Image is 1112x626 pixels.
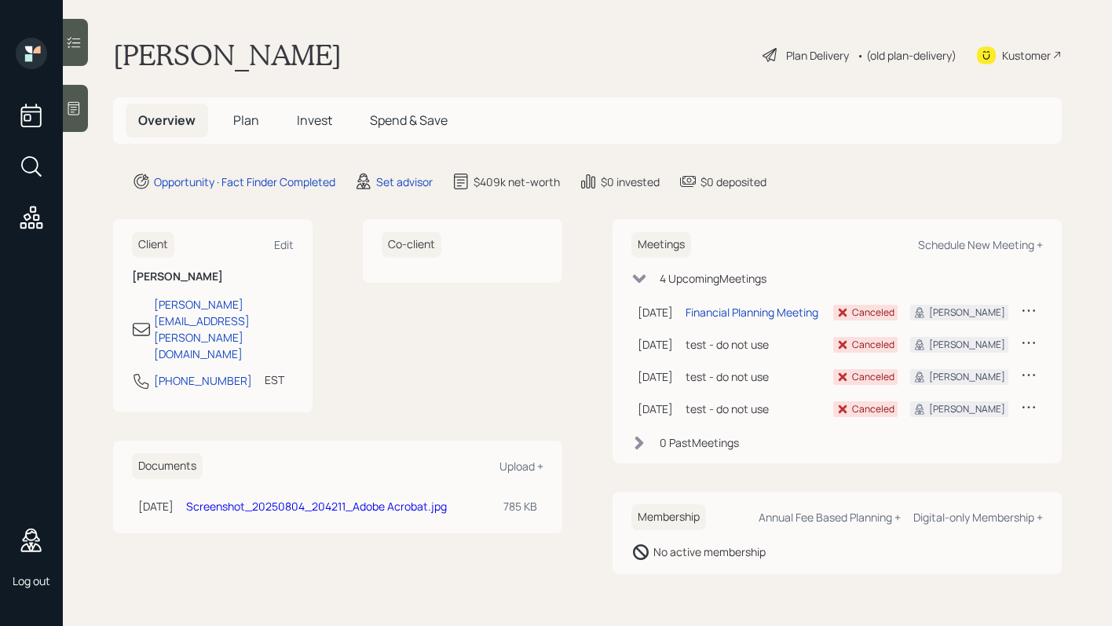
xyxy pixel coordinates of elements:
h6: Membership [631,504,706,530]
div: [PERSON_NAME] [929,370,1005,384]
h6: Co-client [382,232,441,258]
div: 4 Upcoming Meeting s [660,270,766,287]
div: test - do not use [686,401,821,417]
span: Invest [297,112,332,129]
div: [PERSON_NAME] [929,338,1005,352]
div: Schedule New Meeting + [918,237,1043,252]
div: Plan Delivery [786,47,849,64]
div: test - do not use [686,368,821,385]
div: No active membership [653,544,766,560]
a: Screenshot_20250804_204211_Adobe Acrobat.jpg [186,499,447,514]
h6: [PERSON_NAME] [132,270,294,284]
div: • (old plan-delivery) [857,47,957,64]
div: [PHONE_NUMBER] [154,372,252,389]
h6: Documents [132,453,203,479]
div: Set advisor [376,174,433,190]
div: [DATE] [638,336,673,353]
div: Canceled [852,402,894,416]
div: 785 KB [503,498,537,514]
div: Upload + [499,459,543,474]
div: Digital-only Membership + [913,510,1043,525]
h1: [PERSON_NAME] [113,38,342,72]
div: [DATE] [138,498,174,514]
div: [DATE] [638,368,673,385]
div: [PERSON_NAME] [929,306,1005,320]
div: Canceled [852,338,894,352]
div: Canceled [852,306,894,320]
div: $0 deposited [700,174,766,190]
div: $0 invested [601,174,660,190]
div: [DATE] [638,401,673,417]
div: Financial Planning Meeting [686,304,818,320]
div: Edit [274,237,294,252]
div: Opportunity · Fact Finder Completed [154,174,335,190]
div: $409k net-worth [474,174,560,190]
div: Annual Fee Based Planning + [759,510,901,525]
h6: Meetings [631,232,691,258]
span: Plan [233,112,259,129]
div: EST [265,372,284,388]
span: Overview [138,112,196,129]
span: Spend & Save [370,112,448,129]
div: test - do not use [686,336,821,353]
div: Log out [13,573,50,588]
div: [PERSON_NAME][EMAIL_ADDRESS][PERSON_NAME][DOMAIN_NAME] [154,296,294,362]
div: [DATE] [638,304,673,320]
div: 0 Past Meeting s [660,434,739,451]
h6: Client [132,232,174,258]
div: [PERSON_NAME] [929,402,1005,416]
div: Kustomer [1002,47,1051,64]
div: Canceled [852,370,894,384]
